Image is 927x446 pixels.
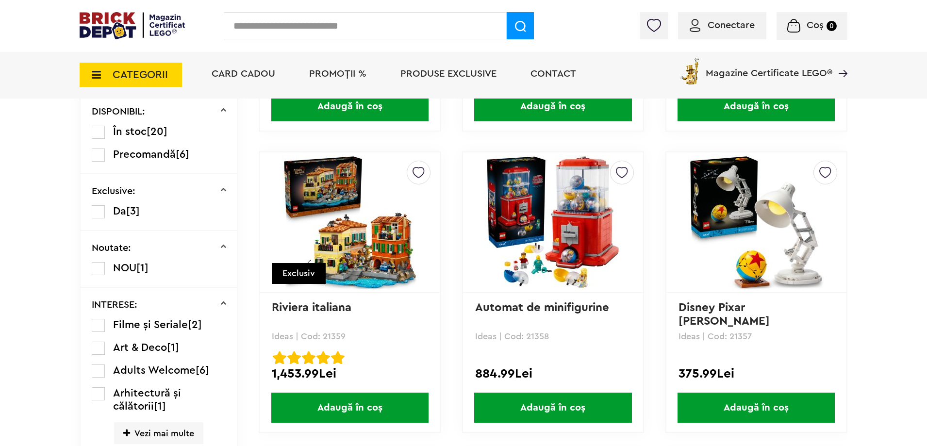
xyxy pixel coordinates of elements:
p: Noutate: [92,243,131,253]
a: PROMOȚII % [309,69,366,79]
span: [3] [126,206,140,216]
p: Ideas | Cod: 21357 [679,332,834,341]
a: Riviera italiana [272,302,351,314]
span: [2] [188,319,202,330]
img: Evaluare cu stele [316,351,330,364]
span: Adaugă în coș [271,91,429,121]
span: [20] [147,126,167,137]
a: Card Cadou [212,69,275,79]
span: Adaugă în coș [474,393,631,423]
img: Disney Pixar Luxo Jr. [688,154,824,290]
span: Adaugă în coș [271,393,429,423]
a: Contact [530,69,576,79]
div: 1,453.99Lei [272,367,428,380]
span: [1] [167,342,179,353]
a: Adaugă în coș [260,393,440,423]
img: Evaluare cu stele [331,351,345,364]
span: Arhitectură și călătorii [113,388,181,412]
img: Evaluare cu stele [287,351,301,364]
img: Riviera italiana [282,154,418,290]
span: Magazine Certificate LEGO® [706,56,832,78]
img: Evaluare cu stele [302,351,315,364]
div: Exclusiv [272,263,326,284]
a: Adaugă în coș [666,91,846,121]
a: Produse exclusive [400,69,497,79]
a: Adaugă în coș [666,393,846,423]
span: Filme și Seriale [113,319,188,330]
p: Ideas | Cod: 21359 [272,332,428,341]
span: [6] [196,365,209,376]
p: DISPONIBIL: [92,107,145,116]
a: Conectare [690,20,755,30]
img: Evaluare cu stele [273,351,286,364]
small: 0 [827,21,837,31]
p: INTERESE: [92,300,137,310]
span: CATEGORII [113,69,168,80]
a: Automat de minifigurine [475,302,609,314]
span: Coș [807,20,824,30]
span: Adaugă în coș [678,91,835,121]
span: Art & Deco [113,342,167,353]
span: Adaugă în coș [678,393,835,423]
p: Ideas | Cod: 21358 [475,332,631,341]
a: Magazine Certificate LEGO® [832,56,847,66]
span: Vezi mai multe [114,422,203,444]
span: În stoc [113,126,147,137]
a: Adaugă în coș [260,91,440,121]
span: Da [113,206,126,216]
div: 884.99Lei [475,367,631,380]
span: [6] [176,149,189,160]
a: Disney Pixar [PERSON_NAME] [679,302,770,327]
a: Adaugă în coș [463,91,643,121]
span: Precomandă [113,149,176,160]
p: Exclusive: [92,186,135,196]
span: NOU [113,263,136,273]
span: Conectare [708,20,755,30]
span: [1] [154,401,166,412]
span: Adults Welcome [113,365,196,376]
span: [1] [136,263,149,273]
a: Adaugă în coș [463,393,643,423]
div: 375.99Lei [679,367,834,380]
img: Automat de minifigurine [485,154,621,290]
span: Adaugă în coș [474,91,631,121]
